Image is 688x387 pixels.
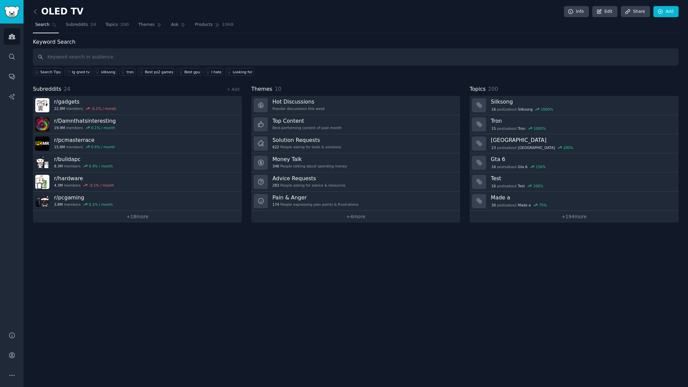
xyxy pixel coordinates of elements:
[54,183,63,188] span: 4.3M
[33,39,75,45] label: Keyword Search
[272,106,325,111] div: Popular discussions this week
[564,6,589,17] a: Info
[169,20,188,33] a: Ask
[533,184,543,188] div: 100 %
[33,96,242,115] a: r/gadgets22.8Mmembers-0.1% / month
[64,86,71,92] span: 24
[136,20,164,33] a: Themes
[54,145,65,149] span: 15.8M
[621,6,650,17] a: Share
[33,192,242,211] a: r/pcgaming3.8Mmembers0.1% / month
[491,164,496,169] span: 16
[211,70,221,74] div: I hate
[272,145,341,149] div: People asking for tools & solutions
[491,183,544,189] div: post s about
[120,22,129,28] span: 200
[72,70,90,74] div: lg qned tv
[171,22,178,28] span: Ask
[4,6,19,18] img: GummySearch logo
[491,202,548,208] div: post s about
[35,137,49,151] img: pcmasterrace
[192,20,236,33] a: Products1968
[251,192,460,211] a: Pain & Anger174People expressing pain points & frustrations
[251,85,272,93] span: Themes
[35,98,49,112] img: gadgets
[272,194,358,201] h3: Pain & Anger
[251,172,460,192] a: Advice Requests283People asking for advice & resources
[33,85,61,93] span: Subreddits
[536,164,546,169] div: 156 %
[272,145,279,149] span: 622
[138,22,155,28] span: Themes
[54,164,63,168] span: 8.3M
[491,137,674,144] h3: [GEOGRAPHIC_DATA]
[101,70,116,74] div: silksong
[94,68,117,76] a: silksong
[54,202,63,207] span: 3.8M
[54,183,114,188] div: members
[33,153,242,172] a: r/buildapc8.3Mmembers0.4% / month
[127,70,134,74] div: tron
[251,211,460,223] a: +4more
[251,96,460,115] a: Hot DiscussionsPopular discussions this week
[272,164,347,168] div: People talking about spending money
[275,86,282,92] span: 10
[64,68,91,76] a: lg qned tv
[470,192,679,211] a: Made a30postsaboutMade a75%
[33,115,242,134] a: r/Damnthatsinteresting19.9Mmembers0.1% / month
[91,125,115,130] div: 0.1 % / month
[470,134,679,153] a: [GEOGRAPHIC_DATA]23postsabout[GEOGRAPHIC_DATA]200%
[33,211,242,223] a: +18more
[488,86,498,92] span: 200
[33,134,242,153] a: r/pcmasterrace15.8Mmembers0.4% / month
[91,145,115,149] div: 0.4 % / month
[89,202,113,207] div: 0.1 % / month
[272,183,279,188] span: 283
[272,202,358,207] div: People expressing pain points & frustrations
[470,172,679,192] a: Test16postsaboutTest100%
[272,156,347,163] h3: Money Talk
[518,203,531,207] span: Made a
[145,70,173,74] div: Best ps2 games
[592,6,617,17] a: Edit
[54,98,116,105] h3: r/ gadgets
[272,164,279,168] span: 348
[272,175,345,182] h3: Advice Requests
[491,145,496,150] span: 23
[33,68,62,76] button: Search Tips
[491,98,674,105] h3: Silksong
[470,153,679,172] a: Gta 616postsaboutGta 6156%
[54,125,65,130] span: 19.9M
[91,106,116,111] div: -0.1 % / month
[177,68,202,76] a: Best gpu
[491,107,496,112] span: 16
[35,117,49,131] img: Damnthatsinteresting
[35,156,49,170] img: buildapc
[89,164,113,168] div: 0.4 % / month
[54,164,113,168] div: members
[491,175,674,182] h3: Test
[491,203,496,207] span: 30
[54,202,113,207] div: members
[138,68,175,76] a: Best ps2 games
[518,164,528,169] span: Gta 6
[105,22,118,28] span: Topics
[40,70,61,74] span: Search Tips
[184,70,200,74] div: Best gpu
[35,22,49,28] span: Search
[272,202,279,207] span: 174
[491,194,674,201] h3: Made a
[272,125,342,130] div: Best-performing content of past month
[272,137,341,144] h3: Solution Requests
[251,134,460,153] a: Solution Requests622People asking for tools & solutions
[518,126,525,131] span: Tron
[653,6,679,17] a: Add
[233,70,253,74] div: Looking for
[491,164,547,170] div: post s about
[491,145,574,151] div: post s about
[103,20,131,33] a: Topics200
[90,22,96,28] span: 24
[33,20,59,33] a: Search
[54,106,116,111] div: members
[491,106,554,112] div: post s about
